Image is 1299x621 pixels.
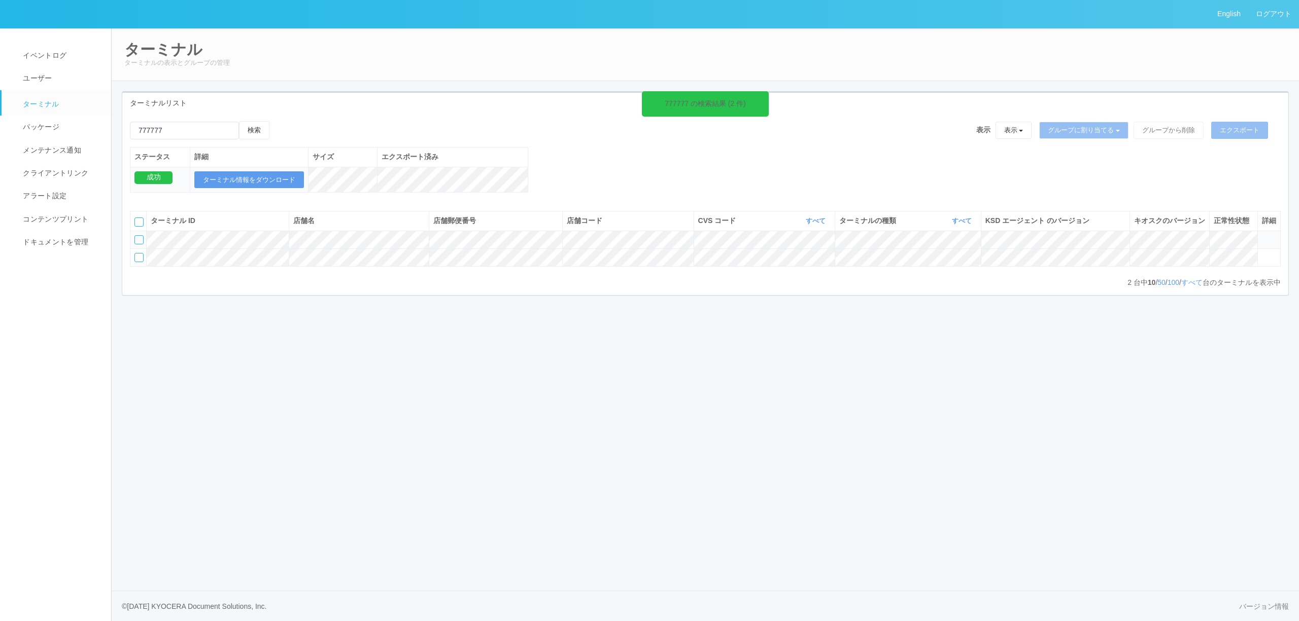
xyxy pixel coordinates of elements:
[1127,277,1281,288] p: 台中 / / / 台のターミナルを表示中
[122,93,1288,114] div: ターミナルリスト
[20,192,66,200] span: アラート設定
[20,238,88,246] span: ドキュメントを管理
[1157,278,1166,286] a: 50
[1168,278,1179,286] a: 100
[2,67,120,90] a: ユーザー
[1039,122,1129,139] button: グループに割り当てる
[2,116,120,138] a: パッケージ
[1127,278,1134,286] span: 2
[2,231,120,253] a: ドキュメントを管理
[433,216,476,225] span: 店舗郵便番号
[1148,278,1156,286] span: 10
[665,98,746,109] div: 777777 の検索結果 (2 件)
[20,51,66,59] span: イベントログ
[134,171,173,184] div: 成功
[839,215,899,226] span: ターミナルの種類
[2,139,120,162] a: メンテナンス通知
[20,123,59,131] span: パッケージ
[382,152,524,162] div: エクスポート済み
[976,125,990,135] span: 表示
[194,171,304,189] button: ターミナル情報をダウンロード
[313,152,373,162] div: サイズ
[1211,122,1268,139] button: エクスポート
[124,41,1286,58] h2: ターミナル
[124,58,1286,68] p: ターミナルの表示とグループの管理
[122,602,267,610] span: © [DATE] KYOCERA Document Solutions, Inc.
[2,90,120,116] a: ターミナル
[1214,216,1249,225] span: 正常性状態
[806,217,828,225] a: すべて
[2,44,120,67] a: イベントログ
[151,215,285,226] div: ターミナル ID
[1262,215,1276,226] div: 詳細
[2,208,120,231] a: コンテンツプリント
[20,146,81,154] span: メンテナンス通知
[996,122,1032,139] button: 表示
[2,162,120,185] a: クライアントリンク
[2,185,120,207] a: アラート設定
[20,169,88,177] span: クライアントリンク
[239,121,269,139] button: 検索
[1181,278,1203,286] a: すべて
[952,217,974,225] a: すべて
[567,216,602,225] span: 店舗コード
[949,216,977,226] button: すべて
[194,152,304,162] div: 詳細
[293,216,315,225] span: 店舗名
[20,74,52,82] span: ユーザー
[134,152,186,162] div: ステータス
[20,100,59,108] span: ターミナル
[803,216,831,226] button: すべて
[985,216,1089,225] span: KSD エージェント のバージョン
[1134,122,1204,139] button: グループから削除
[20,215,88,223] span: コンテンツプリント
[1239,601,1289,612] a: バージョン情報
[698,215,739,226] span: CVS コード
[1134,216,1205,225] span: キオスクのバージョン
